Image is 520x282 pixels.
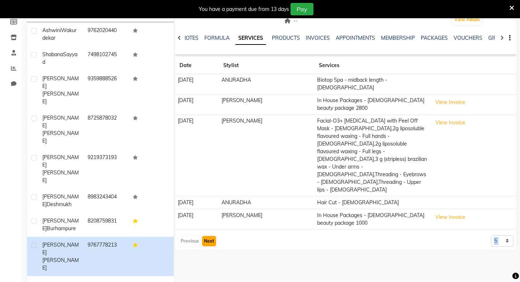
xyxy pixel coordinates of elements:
[42,154,79,168] span: [PERSON_NAME]
[42,90,79,105] span: [PERSON_NAME]
[199,5,289,13] div: You have a payment due from 13 days
[175,209,219,229] td: [DATE]
[219,94,315,115] td: [PERSON_NAME]
[47,225,76,232] span: Burhampure
[83,110,128,149] td: 8725878032
[42,217,79,232] span: [PERSON_NAME]
[175,94,219,115] td: [DATE]
[42,115,79,129] span: [PERSON_NAME]
[290,3,313,15] button: Pay
[219,196,315,209] td: ANURADHA
[47,201,72,208] span: Deshmukh
[175,74,219,94] td: [DATE]
[42,242,79,256] span: [PERSON_NAME]
[42,193,79,208] span: [PERSON_NAME]
[204,35,230,41] a: FORMULA
[42,75,79,89] span: [PERSON_NAME]
[42,51,63,58] span: Shabana
[432,212,469,223] button: View Invoice
[42,169,79,184] span: [PERSON_NAME]
[219,57,315,74] th: Stylist
[42,27,61,34] span: Ashwini
[488,35,517,41] a: GIFTCARDS
[182,35,199,41] a: NOTES
[42,130,79,144] span: [PERSON_NAME]
[83,70,128,110] td: 9359888526
[454,35,482,41] a: VOUCHERS
[83,237,128,276] td: 9767778213
[219,74,315,94] td: ANURADHA
[219,115,315,196] td: [PERSON_NAME]
[381,35,415,41] a: MEMBERSHIP
[432,117,469,128] button: View Invoice
[336,35,375,41] a: APPOINTMENTS
[83,22,128,46] td: 9762020440
[83,213,128,237] td: 8208759831
[235,32,266,45] a: SERVICES
[42,257,79,271] span: [PERSON_NAME]
[83,189,128,213] td: 8983243404
[83,149,128,189] td: 9219373193
[421,35,448,41] a: PACKAGES
[315,57,430,74] th: Services
[306,35,330,41] a: INVOICES
[202,236,216,246] button: Next
[175,57,219,74] th: Date
[315,115,430,196] td: Facial-O3+ [MEDICAL_DATA] with Peel Off Mask - [DEMOGRAPHIC_DATA],2g liposoluble flavoured waxing...
[362,12,412,19] span: Membership card
[284,18,298,24] span: --
[432,97,469,108] button: View Invoice
[175,115,219,196] td: [DATE]
[315,196,430,209] td: Hair Cut - [DEMOGRAPHIC_DATA]
[315,209,430,229] td: In House Packages - [DEMOGRAPHIC_DATA] beauty package 1000
[452,15,482,25] button: View Album
[272,35,300,41] a: PRODUCTS
[315,74,430,94] td: Biotop Spa - midback length - [DEMOGRAPHIC_DATA]
[315,94,430,115] td: In House Packages - [DEMOGRAPHIC_DATA] beauty package 2800
[83,46,128,70] td: 7498102745
[175,196,219,209] td: [DATE]
[219,209,315,229] td: [PERSON_NAME]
